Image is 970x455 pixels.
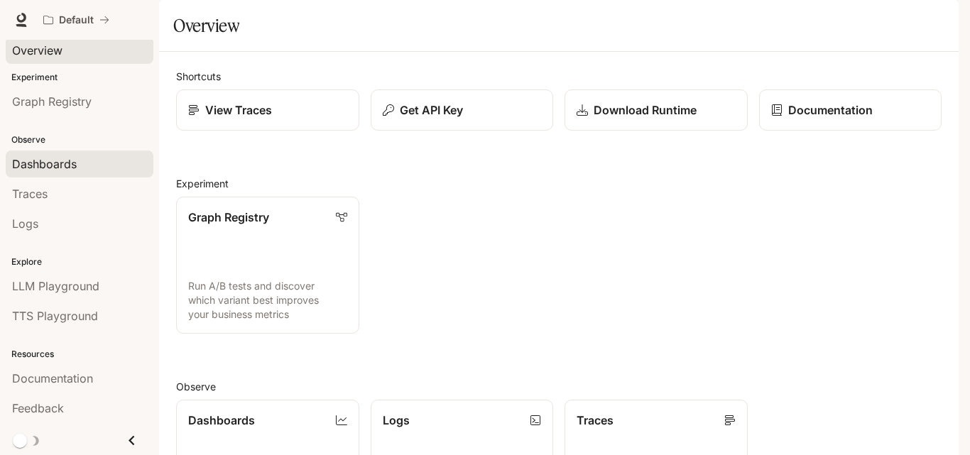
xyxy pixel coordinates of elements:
[176,197,359,334] a: Graph RegistryRun A/B tests and discover which variant best improves your business metrics
[205,102,272,119] p: View Traces
[37,6,116,34] button: All workspaces
[176,176,942,191] h2: Experiment
[788,102,873,119] p: Documentation
[383,412,410,429] p: Logs
[176,89,359,131] a: View Traces
[173,11,239,40] h1: Overview
[400,102,463,119] p: Get API Key
[188,412,255,429] p: Dashboards
[176,379,942,394] h2: Observe
[371,89,554,131] button: Get API Key
[188,279,347,322] p: Run A/B tests and discover which variant best improves your business metrics
[176,69,942,84] h2: Shortcuts
[59,14,94,26] p: Default
[759,89,942,131] a: Documentation
[577,412,614,429] p: Traces
[594,102,697,119] p: Download Runtime
[565,89,748,131] a: Download Runtime
[188,209,269,226] p: Graph Registry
